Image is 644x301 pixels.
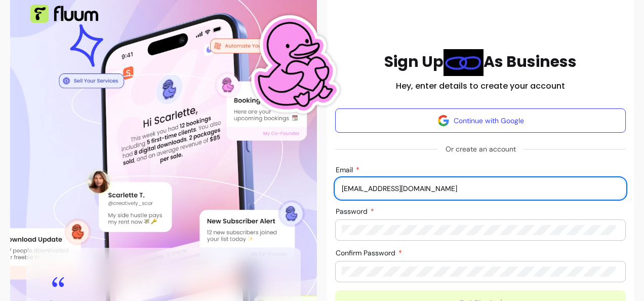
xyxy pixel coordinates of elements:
[231,5,351,125] img: Fluum Duck sticker
[396,80,565,92] h2: Hey, enter details to create your account
[335,108,626,133] button: Continue with Google
[437,140,524,158] span: Or create an account
[437,115,450,127] img: avatar
[342,183,619,194] input: Email
[444,49,484,76] img: link Blue
[384,49,577,76] h1: Sign Up As Business
[336,207,370,216] span: Password
[342,225,616,235] input: Password
[30,5,98,23] img: Fluum Logo
[336,165,355,174] span: Email
[336,248,397,257] span: Confirm Password
[342,267,616,277] input: Confirm Password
